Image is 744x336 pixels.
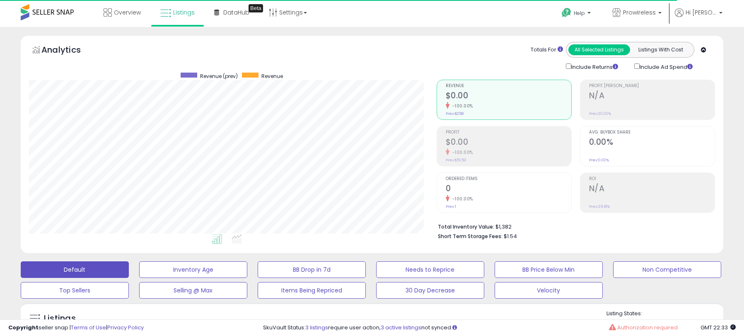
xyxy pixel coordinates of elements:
[560,62,628,71] div: Include Returns
[446,91,571,102] h2: $0.00
[589,184,715,195] h2: N/A
[107,324,144,331] a: Privacy Policy
[589,130,715,135] span: Avg. Buybox Share
[258,282,366,299] button: Items Being Repriced
[446,184,571,195] h2: 0
[446,177,571,181] span: Ordered Items
[504,232,517,240] span: $1.54
[568,44,630,55] button: All Selected Listings
[531,46,563,54] div: Totals For
[446,84,571,88] span: Revenue
[630,44,691,55] button: Listings With Cost
[261,73,283,80] span: Revenue
[258,261,366,278] button: BB Drop in 7d
[589,84,715,88] span: Profit [PERSON_NAME]
[376,261,484,278] button: Needs to Reprice
[617,324,678,331] span: Authorization required
[438,233,502,240] b: Short Term Storage Fees:
[495,261,603,278] button: BB Price Below Min
[589,204,610,209] small: Prev: 29.81%
[446,158,466,163] small: Prev: $51.50
[555,1,599,27] a: Help
[589,137,715,149] h2: 0.00%
[41,44,97,58] h5: Analytics
[438,223,494,230] b: Total Inventory Value:
[446,204,456,209] small: Prev: 1
[446,137,571,149] h2: $0.00
[589,177,715,181] span: ROI
[449,196,473,202] small: -100.00%
[574,10,585,17] span: Help
[628,62,706,71] div: Include Ad Spend
[613,261,721,278] button: Non Competitive
[173,8,195,17] span: Listings
[8,324,39,331] strong: Copyright
[376,282,484,299] button: 30 Day Decrease
[449,149,473,156] small: -100.00%
[21,261,129,278] button: Default
[223,8,249,17] span: DataHub
[623,8,656,17] span: Prowireless
[606,310,723,318] p: Listing States:
[381,324,421,331] a: 3 active listings
[438,221,709,231] li: $1,382
[114,8,141,17] span: Overview
[589,91,715,102] h2: N/A
[44,313,76,324] h5: Listings
[686,8,717,17] span: Hi [PERSON_NAME]
[249,4,263,12] div: Tooltip anchor
[71,324,106,331] a: Terms of Use
[200,73,238,80] span: Revenue (prev)
[139,282,247,299] button: Selling @ Max
[589,111,611,116] small: Prev: 20.00%
[675,8,722,27] a: Hi [PERSON_NAME]
[139,261,247,278] button: Inventory Age
[446,130,571,135] span: Profit
[449,103,473,109] small: -100.00%
[305,324,328,331] a: 3 listings
[495,282,603,299] button: Velocity
[446,111,464,116] small: Prev: $258
[701,324,736,331] span: 2025-10-7 22:33 GMT
[21,282,129,299] button: Top Sellers
[561,7,572,18] i: Get Help
[589,158,609,163] small: Prev: 0.00%
[263,324,736,332] div: SkuVault Status: require user action, not synced.
[8,324,144,332] div: seller snap | |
